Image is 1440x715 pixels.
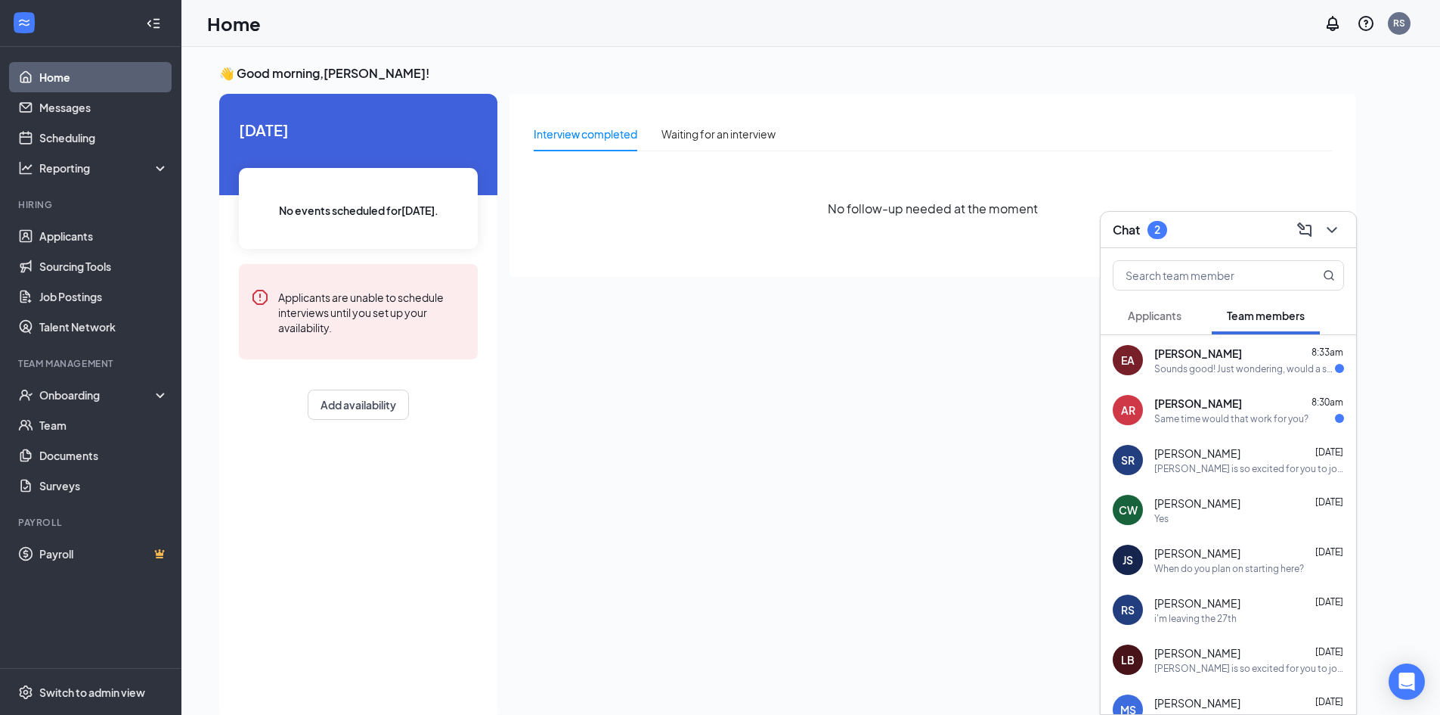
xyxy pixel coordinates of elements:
[1154,562,1304,575] div: When do you plan on starting here?
[1315,546,1343,558] span: [DATE]
[1154,612,1237,625] div: i'm leaving the 27th
[278,288,466,335] div: Applicants are unable to schedule interviews until you set up your availability.
[1154,645,1240,661] span: [PERSON_NAME]
[39,251,169,281] a: Sourcing Tools
[1311,396,1343,408] span: 8:30am
[239,118,478,141] span: [DATE]
[1315,446,1343,458] span: [DATE]
[1154,496,1240,511] span: [PERSON_NAME]
[39,160,169,176] div: Reporting
[39,221,169,251] a: Applicants
[1296,221,1314,239] svg: ComposeMessage
[39,387,156,403] div: Onboarding
[1154,396,1242,411] span: [PERSON_NAME]
[1154,546,1240,561] span: [PERSON_NAME]
[1128,309,1181,322] span: Applicants
[1320,218,1344,242] button: ChevronDown
[1119,502,1138,518] div: CW
[1154,412,1308,425] div: Same time would that work for you?
[1113,261,1293,290] input: Search team member
[1154,346,1242,361] span: [PERSON_NAME]
[1154,662,1344,675] div: [PERSON_NAME] is so excited for you to join our team! Do you know anyone else who might be intere...
[39,123,169,153] a: Scheduling
[1154,223,1160,236] div: 2
[39,92,169,123] a: Messages
[279,202,438,219] span: No events scheduled for [DATE] .
[39,539,169,569] a: PayrollCrown
[219,65,1356,82] h3: 👋 Good morning, [PERSON_NAME] !
[1121,652,1135,667] div: LB
[1315,596,1343,608] span: [DATE]
[1121,353,1135,368] div: EA
[1121,452,1135,468] div: SR
[1324,14,1342,33] svg: Notifications
[1323,269,1335,281] svg: MagnifyingGlass
[1227,309,1305,322] span: Team members
[534,126,637,142] div: Interview completed
[1311,347,1343,358] span: 8:33am
[146,16,161,31] svg: Collapse
[1154,462,1344,475] div: [PERSON_NAME] is so excited for you to join our team! Do you know anyone else who might be intere...
[1154,446,1240,461] span: [PERSON_NAME]
[39,281,169,312] a: Job Postings
[1315,496,1343,508] span: [DATE]
[1315,646,1343,657] span: [DATE]
[18,387,33,403] svg: UserCheck
[1154,595,1240,611] span: [PERSON_NAME]
[39,312,169,342] a: Talent Network
[1154,695,1240,710] span: [PERSON_NAME]
[39,440,169,471] a: Documents
[39,471,169,501] a: Surveys
[1293,218,1317,242] button: ComposeMessage
[207,11,261,36] h1: Home
[251,288,269,306] svg: Error
[18,516,166,529] div: Payroll
[1154,512,1169,525] div: Yes
[1113,222,1140,238] h3: Chat
[1154,362,1335,375] div: Sounds good! Just wondering, would a school ID count?
[1121,403,1135,418] div: AR
[1389,664,1425,700] div: Open Intercom Messenger
[1357,14,1375,33] svg: QuestionInfo
[1315,696,1343,707] span: [DATE]
[1121,602,1135,617] div: RS
[39,685,145,700] div: Switch to admin view
[308,390,409,420] button: Add availability
[1123,552,1133,567] div: JS
[661,126,776,142] div: Waiting for an interview
[18,160,33,176] svg: Analysis
[18,357,166,370] div: Team Management
[17,15,32,30] svg: WorkstreamLogo
[828,199,1038,218] span: No follow-up needed at the moment
[1323,221,1341,239] svg: ChevronDown
[1393,17,1405,30] div: RS
[18,198,166,211] div: Hiring
[39,62,169,92] a: Home
[18,685,33,700] svg: Settings
[39,410,169,440] a: Team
